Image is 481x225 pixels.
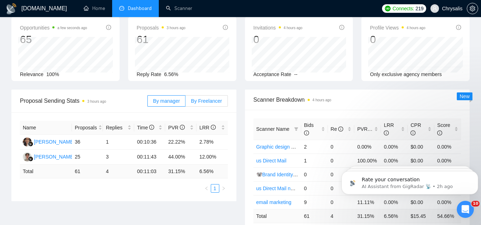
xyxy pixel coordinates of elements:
span: Re [331,126,344,132]
span: CPR [411,122,421,136]
span: 100% [46,71,59,77]
td: Total [253,209,301,223]
button: setting [467,3,478,14]
time: 3 hours ago [167,26,185,30]
div: 0 [253,33,303,46]
span: By manager [153,98,180,104]
time: 3 hours ago [87,100,106,103]
span: Connects: [393,5,414,12]
span: PVR [357,126,374,132]
td: 4 [103,165,134,178]
li: Previous Page [202,184,211,193]
td: 3 [103,150,134,165]
td: 12.00% [197,150,228,165]
img: RG [23,152,32,161]
td: 1 [301,154,328,167]
span: filter [293,124,300,134]
span: -- [294,71,297,77]
td: 9 [301,195,328,209]
span: Acceptance Rate [253,71,292,77]
td: 0.00% [434,154,461,167]
span: info-circle [339,25,344,30]
button: left [202,184,211,193]
td: 6.56 % [197,165,228,178]
td: 0 [328,154,355,167]
span: 6.56% [164,71,178,77]
span: Scanner Name [256,126,289,132]
td: 0 [328,181,355,195]
span: info-circle [338,127,343,132]
td: 2 [301,140,328,154]
td: 0 [328,195,355,209]
td: 22.22% [165,135,197,150]
span: info-circle [437,130,442,135]
span: info-circle [211,125,216,130]
span: Replies [106,124,126,132]
td: 2.78% [197,135,228,150]
span: user [432,6,437,11]
img: upwork-logo.png [385,6,391,11]
iframe: Intercom notifications message [339,156,481,206]
td: Total [20,165,72,178]
span: Only exclusive agency members [370,71,442,77]
span: right [221,186,226,191]
td: 0.00% [381,140,408,154]
img: gigradar-bm.png [28,141,33,146]
td: 00:11:03 [134,165,166,178]
span: left [204,186,209,191]
td: 100.00% [354,154,381,167]
td: 00:10:36 [134,135,166,150]
span: info-circle [384,130,389,135]
span: PVR [168,125,185,130]
a: 🐨Brand Identity design 30/07 [256,172,323,177]
td: 6.56 % [381,209,408,223]
div: [PERSON_NAME] [34,153,75,161]
span: Proposals [137,23,185,32]
a: us Direct Mail [256,158,287,164]
td: 0 [301,167,328,181]
img: logo [6,3,17,15]
div: 0 [370,33,425,46]
span: info-circle [411,130,415,135]
a: setting [467,6,478,11]
li: Next Page [219,184,228,193]
td: $ 15.45 [408,209,434,223]
time: a few seconds ago [57,26,87,30]
a: 1 [211,184,219,192]
iframe: Intercom live chat [457,201,474,218]
td: 0 [328,140,355,154]
a: DS[PERSON_NAME] [23,139,75,144]
td: 61 [301,209,328,223]
a: RG[PERSON_NAME] [23,154,75,159]
td: 44.00% [165,150,197,165]
div: 61 [137,33,185,46]
span: Score [437,122,450,136]
span: dashboard [119,6,124,11]
td: 0.00% [354,140,381,154]
time: 4 hours ago [284,26,303,30]
td: 25 [72,150,103,165]
span: Dashboard [128,5,152,11]
span: Profile Views [370,23,425,32]
div: 65 [20,33,87,46]
span: Proposal Sending Stats [20,96,147,105]
td: $0.00 [408,140,434,154]
time: 4 hours ago [407,26,425,30]
span: info-circle [180,125,185,130]
span: info-circle [149,125,154,130]
span: Reply Rate [137,71,161,77]
td: 0.00% [381,154,408,167]
span: LRR [199,125,216,130]
span: info-circle [223,25,228,30]
span: 10 [471,201,480,207]
td: 4 [328,209,355,223]
div: [PERSON_NAME] [34,138,75,146]
span: info-circle [106,25,111,30]
span: LRR [384,122,394,136]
